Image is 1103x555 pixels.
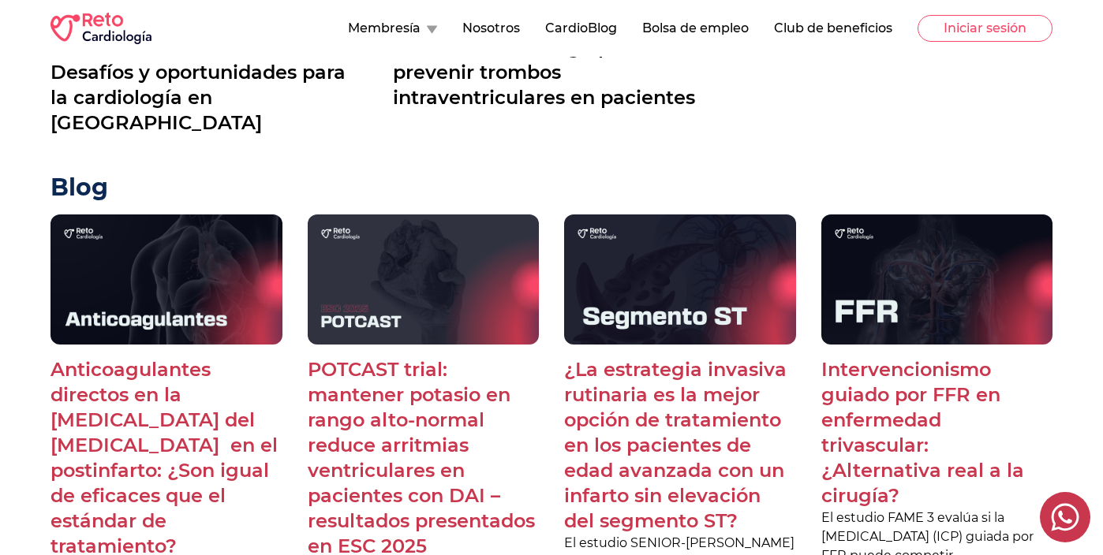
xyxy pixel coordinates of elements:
[564,214,796,345] img: ¿La estrategia invasiva rutinaria es la mejor opción de tratamiento en los pacientes de edad avan...
[918,15,1053,42] button: Iniciar sesión
[462,19,520,38] button: Nosotros
[564,357,796,534] p: ¿La estrategia invasiva rutinaria es la mejor opción de tratamiento en los pacientes de edad avan...
[821,357,1053,508] p: Intervencionismo guiado por FFR en enfermedad trivascular: ¿Alternativa real a la cirugía?
[821,214,1053,345] img: Intervencionismo guiado por FFR en enfermedad trivascular: ¿Alternativa real a la cirugía?
[50,13,151,44] img: RETO Cardio Logo
[50,173,1053,202] h2: Blog
[642,19,749,38] button: Bolsa de empleo
[308,214,540,345] img: POTCAST trial: mantener potasio en rango alto-normal reduce arritmias ventriculares en pacientes ...
[393,35,710,110] p: Podemos hacer algo para prevenir trombos intraventriculares en pacientes
[50,214,282,345] img: Anticoagulantes directos en la trombosis del ventrículo izquierdo en el postinfarto: ¿Son igual d...
[50,35,368,136] p: Día Mundial del Corazón 2025: Desafíos y oportunidades para la cardiología en [GEOGRAPHIC_DATA]
[545,19,617,38] button: CardioBlog
[348,19,437,38] button: Membresía
[774,19,892,38] button: Club de beneficios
